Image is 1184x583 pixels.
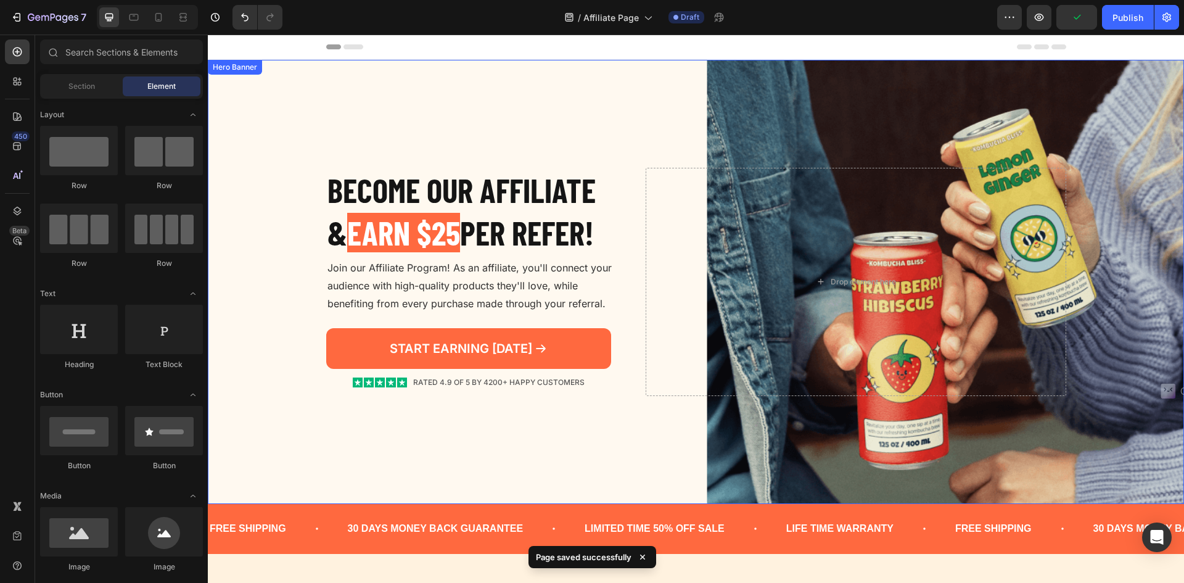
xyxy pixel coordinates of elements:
div: FREE SHIPPING [746,484,825,505]
button: 7 [5,5,92,30]
span: Section [68,81,95,92]
div: Row [40,180,118,191]
span: Toggle open [183,105,203,125]
span: Text [40,288,55,299]
div: 30 DAYS MONEY BACK GUARANTEE [884,484,1063,505]
div: Row [125,258,203,269]
div: Image [40,561,118,573]
div: Row [125,180,203,191]
div: Undo/Redo [232,5,282,30]
div: FREE SHIPPING [1,484,80,505]
span: Toggle open [183,486,203,506]
div: 450 [12,131,30,141]
span: Button [40,389,63,400]
div: Open Intercom Messenger [1142,523,1172,552]
span: Media [40,490,62,502]
span: Layout [40,109,64,120]
span: Toggle open [183,284,203,304]
div: Publish [1112,11,1143,24]
div: Text Block [125,359,203,370]
div: Button [125,460,203,471]
input: Search Sections & Elements [40,39,203,64]
div: Row [40,258,118,269]
span: Toggle open [183,385,203,405]
div: LIMITED TIME 50% OFF SALE [376,484,518,505]
div: Drop element here [623,242,688,252]
iframe: Design area [208,35,1184,583]
div: Hero Banner [2,27,52,38]
span: Affiliate Page [583,11,639,24]
div: Button [40,460,118,471]
button: Publish [1102,5,1154,30]
div: Beta [9,226,30,236]
div: 30 DAYS MONEY BACK GUARANTEE [139,484,317,505]
div: Heading [40,359,118,370]
span: / [578,11,581,24]
div: LIFE TIME WARRANTY [577,484,687,505]
span: Draft [681,12,699,23]
span: Element [147,81,176,92]
div: Image [125,561,203,573]
p: 7 [81,10,86,25]
p: Page saved successfully [536,551,631,563]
